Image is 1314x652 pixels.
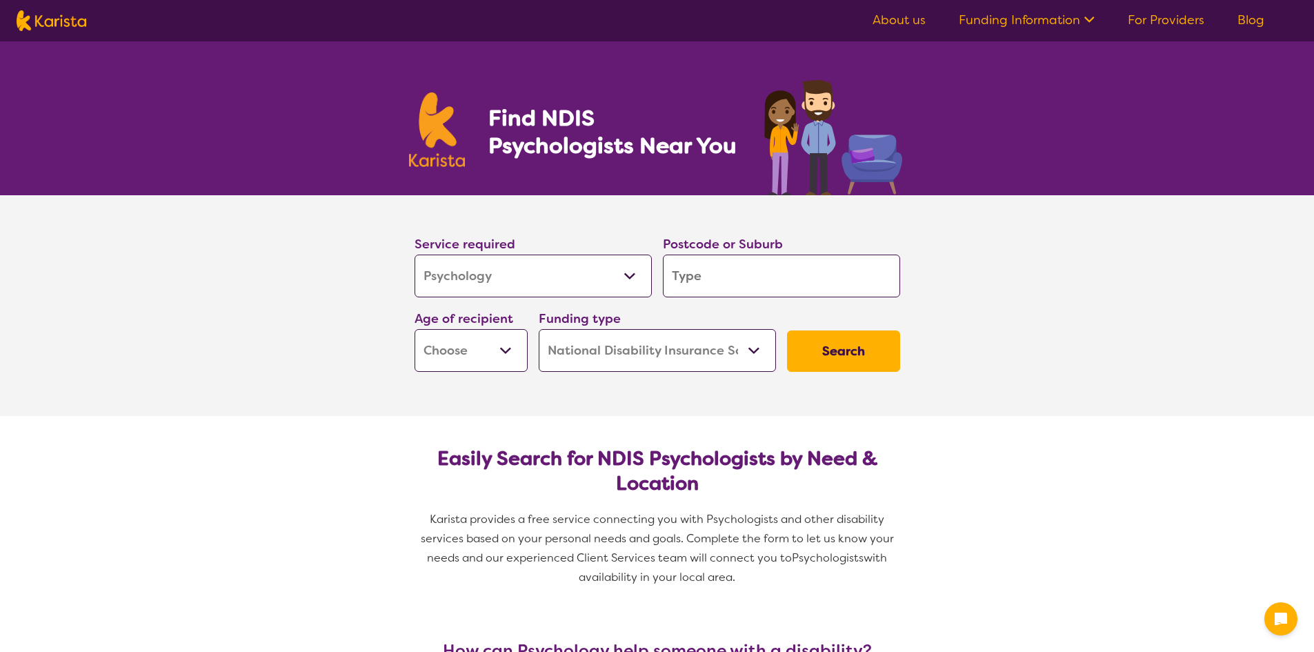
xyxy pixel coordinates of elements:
label: Age of recipient [415,310,513,327]
button: Search [787,330,900,372]
label: Funding type [539,310,621,327]
span: Karista provides a free service connecting you with Psychologists and other disability services b... [421,512,897,565]
label: Postcode or Suburb [663,236,783,253]
img: Karista logo [409,92,466,167]
span: Psychologists [792,551,864,565]
a: About us [873,12,926,28]
a: For Providers [1128,12,1204,28]
a: Blog [1237,12,1264,28]
h1: Find NDIS Psychologists Near You [488,104,744,159]
h2: Easily Search for NDIS Psychologists by Need & Location [426,446,889,496]
img: psychology [759,75,906,195]
img: Karista logo [17,10,86,31]
label: Service required [415,236,515,253]
input: Type [663,255,900,297]
a: Funding Information [959,12,1095,28]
